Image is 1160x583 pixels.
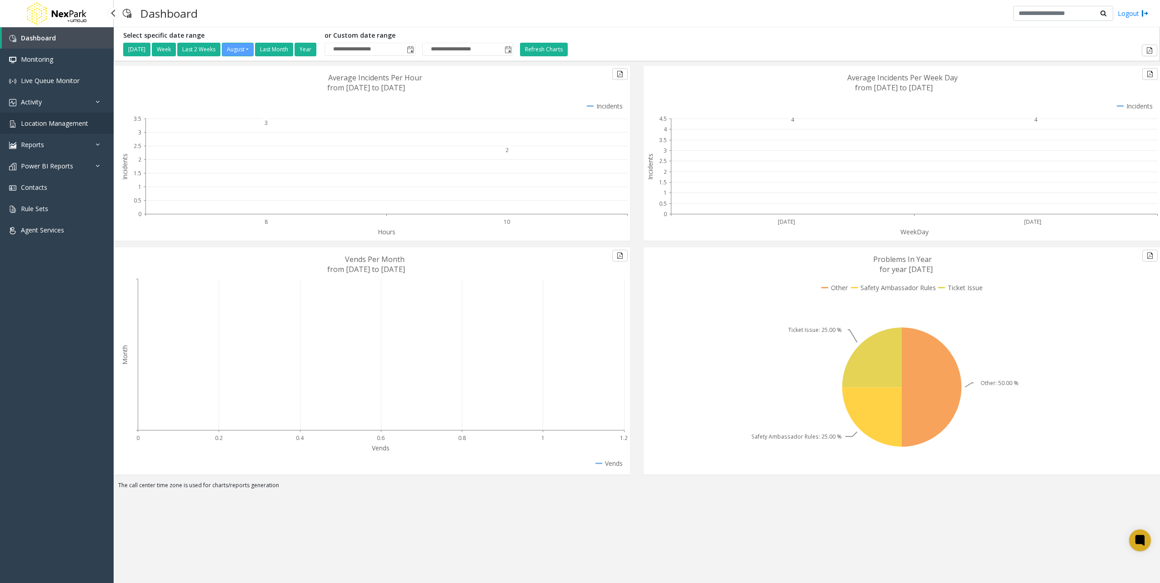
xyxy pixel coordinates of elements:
img: 'icon' [9,35,16,42]
text: 0 [136,434,140,442]
text: 4 [791,116,795,124]
span: Reports [21,140,44,149]
text: Month [120,345,129,365]
span: Toggle popup [503,43,513,56]
button: [DATE] [123,43,150,56]
text: 0.5 [659,200,667,208]
text: Incidents [120,153,129,180]
text: 0.5 [134,197,141,204]
text: 1 [664,189,667,197]
text: for year [DATE] [880,264,933,274]
button: Refresh Charts [520,43,568,56]
text: 3 [138,128,141,136]
text: 2 [138,156,141,163]
img: pageIcon [123,2,131,25]
text: Average Incidents Per Week Day [847,73,958,83]
text: from [DATE] to [DATE] [855,83,933,93]
img: 'icon' [9,227,16,234]
text: 0 [138,210,141,218]
text: 2.5 [659,157,667,165]
button: Last 2 Weeks [177,43,220,56]
h3: Dashboard [136,2,202,25]
span: Contacts [21,183,47,192]
button: Year [295,43,316,56]
text: Other: 50.00 % [980,379,1019,387]
img: 'icon' [9,163,16,170]
button: Export to pdf [1142,68,1158,80]
span: Toggle popup [405,43,415,56]
text: 1.5 [659,178,667,186]
text: 3 [265,119,268,127]
img: 'icon' [9,99,16,106]
text: 4 [1034,116,1038,124]
span: Location Management [21,119,88,128]
text: 8 [265,218,268,226]
span: Monitoring [21,55,53,64]
a: Dashboard [2,27,114,49]
button: Export to pdf [612,250,628,262]
img: 'icon' [9,120,16,128]
a: Logout [1118,9,1149,18]
text: 4.5 [659,115,667,123]
text: 0.8 [458,434,466,442]
img: 'icon' [9,78,16,85]
span: Power BI Reports [21,162,73,170]
text: 4 [664,125,667,133]
text: from [DATE] to [DATE] [327,264,405,274]
img: 'icon' [9,206,16,213]
text: WeekDay [900,227,929,236]
h5: or Custom date range [325,32,513,40]
span: Rule Sets [21,204,48,213]
span: Dashboard [21,34,56,42]
text: Average Incidents Per Hour [328,73,422,83]
text: 2 [664,168,667,176]
text: 1 [138,183,141,191]
text: from [DATE] to [DATE] [327,83,405,93]
h5: Select specific date range [123,32,318,40]
text: Vends Per Month [345,254,405,264]
text: Vends [372,444,390,452]
div: The call center time zone is used for charts/reports generation [114,481,1160,494]
text: 1.2 [620,434,628,442]
button: Week [152,43,176,56]
text: 1 [541,434,545,442]
text: [DATE] [1024,218,1041,226]
button: Export to pdf [1142,44,1157,56]
span: Live Queue Monitor [21,76,80,85]
text: [DATE] [778,218,795,226]
text: 0.4 [296,434,304,442]
text: 0.2 [215,434,223,442]
text: 3.5 [134,115,141,123]
span: Agent Services [21,226,64,234]
text: Problems In Year [873,254,932,264]
text: Ticket Issue: 25.00 % [788,326,842,334]
span: Activity [21,98,42,106]
button: Export to pdf [1142,250,1158,262]
text: 2.5 [134,142,141,150]
img: 'icon' [9,56,16,64]
text: Safety Ambassador Rules: 25.00 % [751,433,842,440]
button: Last Month [255,43,293,56]
text: Hours [378,227,395,236]
text: 1.5 [134,169,141,177]
text: 0 [664,210,667,218]
img: logout [1141,9,1149,18]
text: 10 [504,218,510,226]
text: 3.5 [659,136,667,144]
text: Incidents [646,153,655,180]
button: August [222,43,254,56]
text: 3 [664,147,667,154]
text: 0.6 [377,434,385,442]
text: 2 [505,146,509,154]
img: 'icon' [9,184,16,192]
button: Export to pdf [612,68,628,80]
img: 'icon' [9,142,16,149]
